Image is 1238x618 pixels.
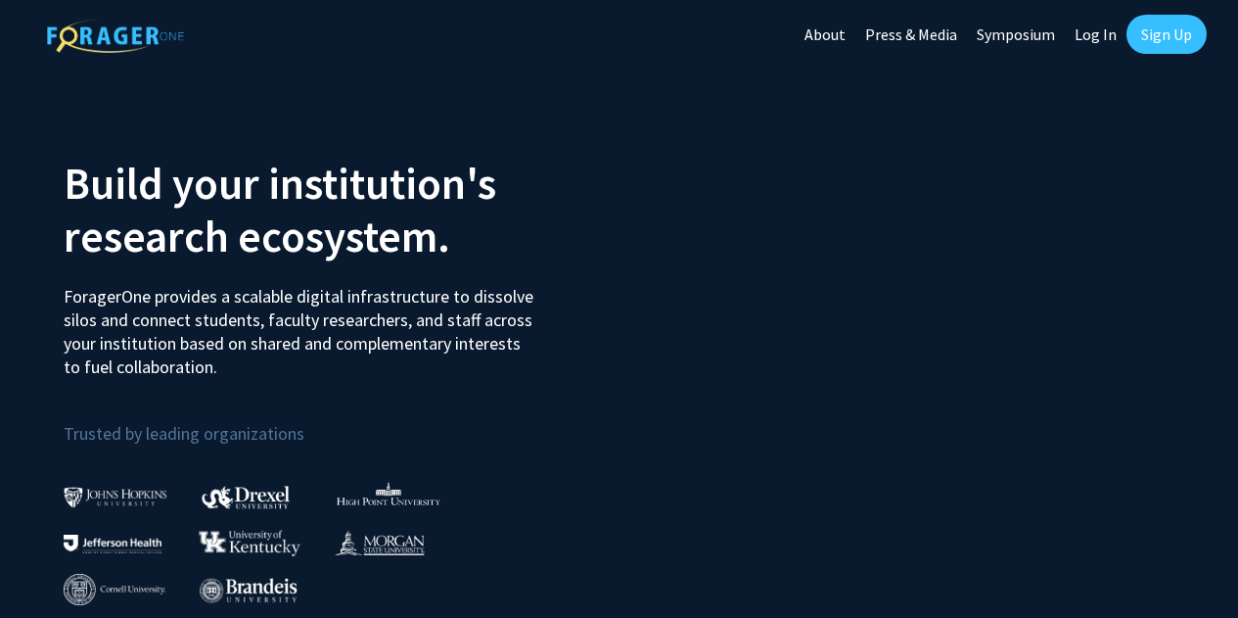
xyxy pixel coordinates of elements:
[200,578,298,602] img: Brandeis University
[64,574,165,606] img: Cornell University
[199,530,300,556] img: University of Kentucky
[64,157,605,262] h2: Build your institution's research ecosystem.
[1126,15,1207,54] a: Sign Up
[64,395,605,449] p: Trusted by leading organizations
[335,530,425,555] img: Morgan State University
[64,270,539,379] p: ForagerOne provides a scalable digital infrastructure to dissolve silos and connect students, fac...
[202,486,290,508] img: Drexel University
[47,19,184,53] img: ForagerOne Logo
[337,482,440,505] img: High Point University
[64,487,167,507] img: Johns Hopkins University
[64,535,161,553] img: Thomas Jefferson University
